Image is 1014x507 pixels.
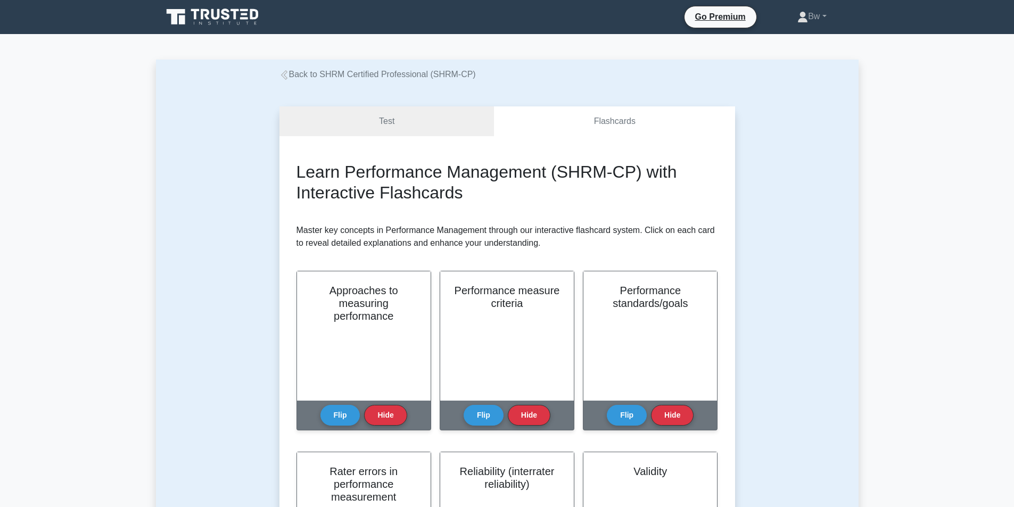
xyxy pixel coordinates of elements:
a: Back to SHRM Certified Professional (SHRM-CP) [279,70,476,79]
a: Bw [772,6,852,27]
a: Flashcards [494,106,735,137]
button: Flip [464,405,504,426]
button: Hide [651,405,694,426]
h2: Reliability (interrater reliability) [453,465,561,491]
h2: Performance measure criteria [453,284,561,310]
a: Go Premium [689,10,752,23]
p: Master key concepts in Performance Management through our interactive flashcard system. Click on ... [296,224,718,250]
button: Flip [607,405,647,426]
button: Flip [320,405,360,426]
button: Hide [508,405,550,426]
a: Test [279,106,494,137]
button: Hide [364,405,407,426]
h2: Performance standards/goals [596,284,704,310]
h2: Rater errors in performance measurement [310,465,418,503]
h2: Validity [596,465,704,478]
h2: Approaches to measuring performance [310,284,418,322]
h2: Learn Performance Management (SHRM-CP) with Interactive Flashcards [296,162,718,203]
